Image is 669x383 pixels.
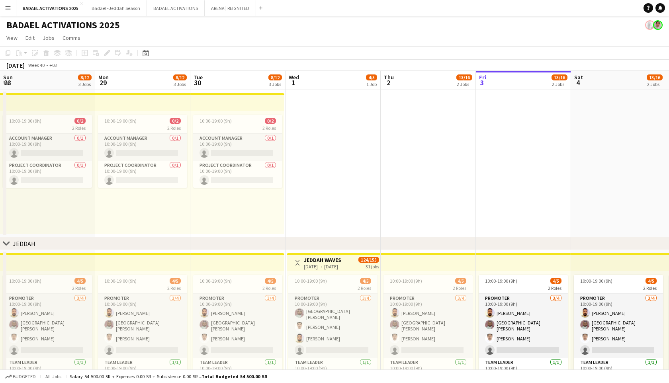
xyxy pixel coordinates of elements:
[453,285,466,291] span: 2 Roles
[550,278,561,284] span: 4/5
[193,161,282,188] app-card-role: PROJECT COORDINATOR0/110:00-19:00 (9h)
[200,278,232,284] span: 10:00-19:00 (9h)
[97,78,109,87] span: 29
[289,74,299,81] span: Wed
[262,285,276,291] span: 2 Roles
[268,74,282,80] span: 8/12
[3,134,92,161] app-card-role: Account Manager0/110:00-19:00 (9h)
[265,118,276,124] span: 0/2
[383,78,394,87] span: 2
[647,81,662,87] div: 2 Jobs
[646,278,657,284] span: 4/5
[59,33,84,43] a: Comms
[98,161,187,188] app-card-role: PROJECT COORDINATOR0/110:00-19:00 (9h)
[173,74,187,80] span: 8/12
[6,19,120,31] h1: BADAEL ACTIVATIONS 2025
[16,0,85,16] button: BADAEL ACTIVATIONS 2025
[193,294,282,358] app-card-role: PROMOTER3/410:00-19:00 (9h)[PERSON_NAME][GEOGRAPHIC_DATA][PERSON_NAME][PERSON_NAME]
[63,34,80,41] span: Comms
[3,115,92,188] app-job-card: 10:00-19:00 (9h)0/22 RolesAccount Manager0/110:00-19:00 (9h) PROJECT COORDINATOR0/110:00-19:00 (9h)
[3,74,13,81] span: Sun
[643,285,657,291] span: 2 Roles
[9,278,41,284] span: 10:00-19:00 (9h)
[6,34,18,41] span: View
[3,33,21,43] a: View
[6,61,25,69] div: [DATE]
[580,278,612,284] span: 10:00-19:00 (9h)
[574,74,583,81] span: Sat
[269,81,282,87] div: 3 Jobs
[478,78,486,87] span: 3
[13,374,36,379] span: Budgeted
[98,74,109,81] span: Mon
[200,118,232,124] span: 10:00-19:00 (9h)
[288,78,299,87] span: 1
[9,118,41,124] span: 10:00-19:00 (9h)
[455,278,466,284] span: 4/5
[262,125,276,131] span: 2 Roles
[3,294,92,358] app-card-role: PROMOTER3/410:00-19:00 (9h)[PERSON_NAME][GEOGRAPHIC_DATA][PERSON_NAME][PERSON_NAME]
[104,118,137,124] span: 10:00-19:00 (9h)
[574,294,663,358] app-card-role: PROMOTER3/410:00-19:00 (9h)[PERSON_NAME][GEOGRAPHIC_DATA][PERSON_NAME][PERSON_NAME]
[288,294,378,358] app-card-role: PROMOTER3/410:00-19:00 (9h)[GEOGRAPHIC_DATA][PERSON_NAME][PERSON_NAME][PERSON_NAME]
[295,278,327,284] span: 10:00-19:00 (9h)
[265,278,276,284] span: 4/5
[552,74,567,80] span: 13/16
[193,115,282,188] app-job-card: 10:00-19:00 (9h)0/22 RolesAccount Manager0/110:00-19:00 (9h) PROJECT COORDINATOR0/110:00-19:00 (9h)
[485,278,517,284] span: 10:00-19:00 (9h)
[167,285,181,291] span: 2 Roles
[170,278,181,284] span: 4/5
[98,134,187,161] app-card-role: Account Manager0/110:00-19:00 (9h)
[70,373,267,379] div: Salary 54 500.00 SR + Expenses 0.00 SR + Subsistence 0.00 SR =
[304,264,341,270] div: [DATE] → [DATE]
[74,278,86,284] span: 4/5
[193,134,282,161] app-card-role: Account Manager0/110:00-19:00 (9h)
[22,33,38,43] a: Edit
[98,115,187,188] app-job-card: 10:00-19:00 (9h)0/22 RolesAccount Manager0/110:00-19:00 (9h) PROJECT COORDINATOR0/110:00-19:00 (9h)
[26,62,46,68] span: Week 40
[4,372,37,381] button: Budgeted
[43,34,55,41] span: Jobs
[44,373,63,379] span: All jobs
[194,74,203,81] span: Tue
[201,373,267,379] span: Total Budgeted 54 500.00 SR
[366,263,379,270] div: 31 jobs
[384,74,394,81] span: Thu
[78,81,91,87] div: 3 Jobs
[360,278,371,284] span: 4/5
[552,81,567,87] div: 2 Jobs
[645,20,655,30] app-user-avatar: Ali Shamsan
[25,34,35,41] span: Edit
[98,294,187,358] app-card-role: PROMOTER3/410:00-19:00 (9h)[PERSON_NAME][GEOGRAPHIC_DATA][PERSON_NAME][PERSON_NAME]
[653,20,663,30] app-user-avatar: Shoroug Ansarei
[192,78,203,87] span: 30
[74,118,86,124] span: 0/2
[573,78,583,87] span: 4
[147,0,205,16] button: BADAEL ACTIVATIONS
[13,240,35,248] div: JEDDAH
[39,33,58,43] a: Jobs
[390,278,422,284] span: 10:00-19:00 (9h)
[304,256,341,264] h3: JEDDAH WAVES
[383,294,473,358] app-card-role: PROMOTER3/410:00-19:00 (9h)[PERSON_NAME][GEOGRAPHIC_DATA][PERSON_NAME][PERSON_NAME]
[174,81,186,87] div: 3 Jobs
[366,74,377,80] span: 4/5
[456,74,472,80] span: 13/16
[78,74,92,80] span: 8/12
[457,81,472,87] div: 2 Jobs
[72,285,86,291] span: 2 Roles
[205,0,256,16] button: ARENA | REIGNITED
[647,74,663,80] span: 13/16
[170,118,181,124] span: 0/2
[167,125,181,131] span: 2 Roles
[358,257,379,263] span: 124/155
[479,294,568,358] app-card-role: PROMOTER3/410:00-19:00 (9h)[PERSON_NAME][GEOGRAPHIC_DATA][PERSON_NAME][PERSON_NAME]
[479,74,486,81] span: Fri
[548,285,561,291] span: 2 Roles
[3,161,92,188] app-card-role: PROJECT COORDINATOR0/110:00-19:00 (9h)
[104,278,137,284] span: 10:00-19:00 (9h)
[85,0,147,16] button: Badael -Jeddah Season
